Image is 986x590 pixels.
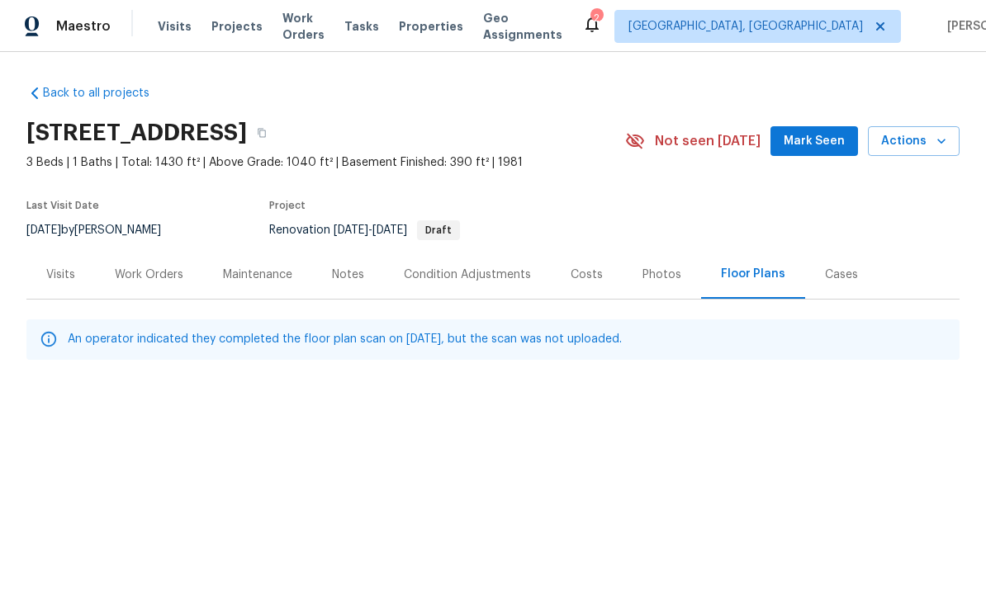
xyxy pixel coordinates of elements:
span: 3 Beds | 1 Baths | Total: 1430 ft² | Above Grade: 1040 ft² | Basement Finished: 390 ft² | 1981 [26,154,625,171]
span: Properties [399,18,463,35]
span: Renovation [269,224,460,236]
span: Tasks [344,21,379,32]
span: Project [269,201,306,210]
span: Visits [158,18,192,35]
div: Work Orders [115,267,183,283]
span: [DATE] [334,224,368,236]
h2: [STREET_ADDRESS] [26,125,247,141]
span: Not seen [DATE] [655,133,761,149]
a: Back to all projects [26,85,185,101]
div: Photos [642,267,681,283]
span: Geo Assignments [483,10,562,43]
div: by [PERSON_NAME] [26,220,181,240]
div: Floor Plans [721,266,785,282]
p: An operator indicated they completed the floor plan scan on [DATE], but the scan was not uploaded. [68,331,622,348]
button: Actions [868,126,960,157]
span: Draft [419,225,458,235]
span: Actions [881,131,946,152]
div: Visits [46,267,75,283]
div: Condition Adjustments [404,267,531,283]
span: Mark Seen [784,131,845,152]
span: [DATE] [26,224,61,236]
div: 2 [590,10,602,26]
div: Costs [571,267,603,283]
div: Maintenance [223,267,292,283]
span: Last Visit Date [26,201,99,210]
button: Copy Address [247,118,277,148]
span: Work Orders [282,10,325,43]
div: Cases [825,267,858,283]
span: [DATE] [372,224,407,236]
button: Mark Seen [770,126,858,157]
span: Maestro [56,18,111,35]
span: Projects [211,18,263,35]
span: - [334,224,407,236]
span: [GEOGRAPHIC_DATA], [GEOGRAPHIC_DATA] [628,18,863,35]
div: Notes [332,267,364,283]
